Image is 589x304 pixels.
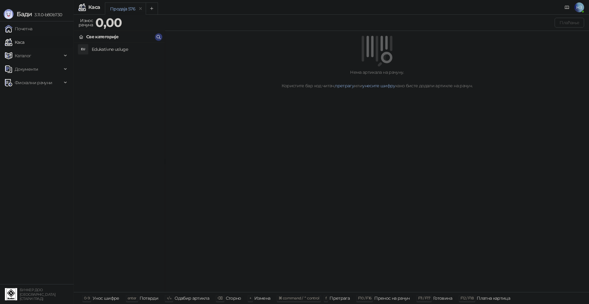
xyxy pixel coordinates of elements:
[5,23,33,35] a: Почетна
[95,15,122,30] strong: 0,00
[433,294,452,302] div: Готовина
[140,294,159,302] div: Потврди
[418,296,430,300] span: F11 / F17
[15,50,31,62] span: Каталог
[86,33,118,40] div: Све категорије
[84,296,90,300] span: 0-9
[329,294,350,302] div: Претрага
[17,10,32,18] span: Бади
[15,63,38,75] span: Документи
[249,296,251,300] span: +
[146,2,158,15] button: Add tab
[110,6,135,12] div: Продаја 576
[32,12,62,17] span: 3.11.0-b80b730
[562,2,572,12] a: Документација
[325,296,326,300] span: f
[335,83,354,88] a: претрагу
[358,296,371,300] span: F10 / F16
[88,5,100,10] div: Каса
[460,296,474,300] span: F12 / F18
[137,6,144,11] button: remove
[218,296,222,300] span: ⌫
[128,296,137,300] span: enter
[20,288,56,301] small: БУНКЕР ДОО [GEOGRAPHIC_DATA] (СТАРИ ГРАД)
[15,77,52,89] span: Фискални рачуни
[254,294,270,302] div: Измена
[362,83,395,88] a: унесите шифру
[172,69,582,89] div: Нема артикала на рачуну. Користите бар код читач, или како бисте додали артикле на рачун.
[374,294,410,302] div: Пренос на рачун
[78,44,88,54] div: EU
[279,296,319,300] span: ⌘ command / ⌃ control
[93,294,119,302] div: Унос шифре
[574,2,584,12] span: НЗ
[167,296,171,300] span: ↑/↓
[92,44,160,54] h4: Edukativne usluge
[477,294,510,302] div: Платна картица
[5,288,17,300] img: 64x64-companyLogo-d200c298-da26-4023-afd4-f376f589afb5.jpeg
[5,36,24,48] a: Каса
[77,17,94,29] div: Износ рачуна
[4,9,13,19] img: Logo
[175,294,209,302] div: Одабир артикла
[74,43,165,292] div: grid
[226,294,241,302] div: Сторно
[555,18,584,28] button: Плаћање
